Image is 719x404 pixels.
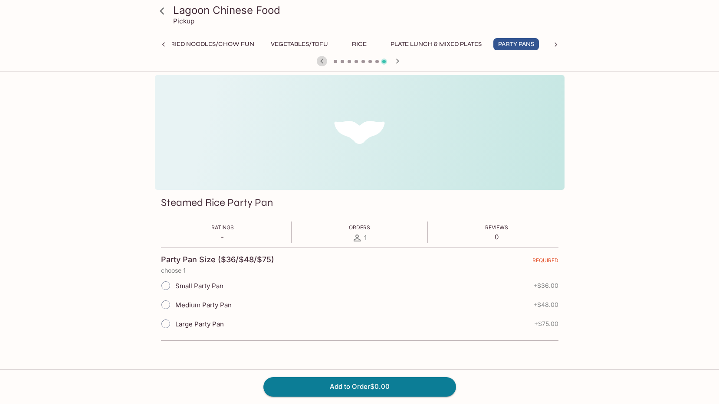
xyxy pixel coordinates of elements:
button: Vegetables/Tofu [266,38,333,50]
button: Burgers [546,38,585,50]
span: + $75.00 [534,320,558,327]
span: Large Party Pan [175,320,224,328]
span: Orders [349,224,370,231]
button: Party Pans [493,38,539,50]
span: + $36.00 [533,282,558,289]
h4: Party Pan Size ($36/$48/$75) [161,255,274,264]
button: Add to Order$0.00 [263,377,456,396]
span: Medium Party Pan [175,301,232,309]
button: Fried Noodles/Chow Fun [162,38,259,50]
span: REQUIRED [532,257,558,267]
p: Pickup [173,17,194,25]
h3: Steamed Rice Party Pan [161,196,273,209]
span: Small Party Pan [175,282,223,290]
p: 0 [485,233,508,241]
div: Steamed Rice Party Pan [155,75,565,190]
p: - [211,233,234,241]
h3: Lagoon Chinese Food [173,3,561,17]
button: Rice [340,38,379,50]
span: + $48.00 [533,301,558,308]
button: Plate Lunch & Mixed Plates [386,38,486,50]
span: Reviews [485,224,508,231]
span: 1 [364,234,367,242]
p: choose 1 [161,267,558,274]
span: Ratings [211,224,234,231]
